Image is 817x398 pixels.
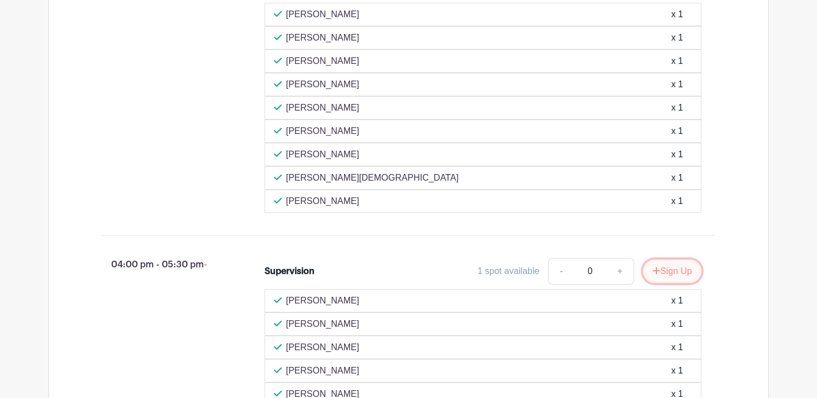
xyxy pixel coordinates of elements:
p: [PERSON_NAME] [286,195,360,208]
div: x 1 [671,54,683,68]
a: + [606,258,634,285]
p: [PERSON_NAME] [286,364,360,377]
button: Sign Up [643,260,701,283]
p: [PERSON_NAME] [286,8,360,21]
p: [PERSON_NAME] [286,294,360,307]
p: [PERSON_NAME] [286,31,360,44]
p: [PERSON_NAME] [286,341,360,354]
p: [PERSON_NAME] [286,317,360,331]
a: - [548,258,574,285]
div: x 1 [671,341,683,354]
p: 04:00 pm - 05:30 pm [84,253,247,276]
div: 1 spot available [477,265,539,278]
p: [PERSON_NAME] [286,78,360,91]
span: - [204,260,207,269]
p: [PERSON_NAME][DEMOGRAPHIC_DATA] [286,171,459,185]
div: x 1 [671,125,683,138]
p: [PERSON_NAME] [286,54,360,68]
div: x 1 [671,294,683,307]
div: x 1 [671,364,683,377]
div: x 1 [671,101,683,115]
div: x 1 [671,171,683,185]
div: x 1 [671,78,683,91]
div: x 1 [671,8,683,21]
div: x 1 [671,195,683,208]
p: [PERSON_NAME] [286,101,360,115]
div: Supervision [265,265,315,278]
div: x 1 [671,148,683,161]
div: x 1 [671,31,683,44]
div: x 1 [671,317,683,331]
p: [PERSON_NAME] [286,148,360,161]
p: [PERSON_NAME] [286,125,360,138]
